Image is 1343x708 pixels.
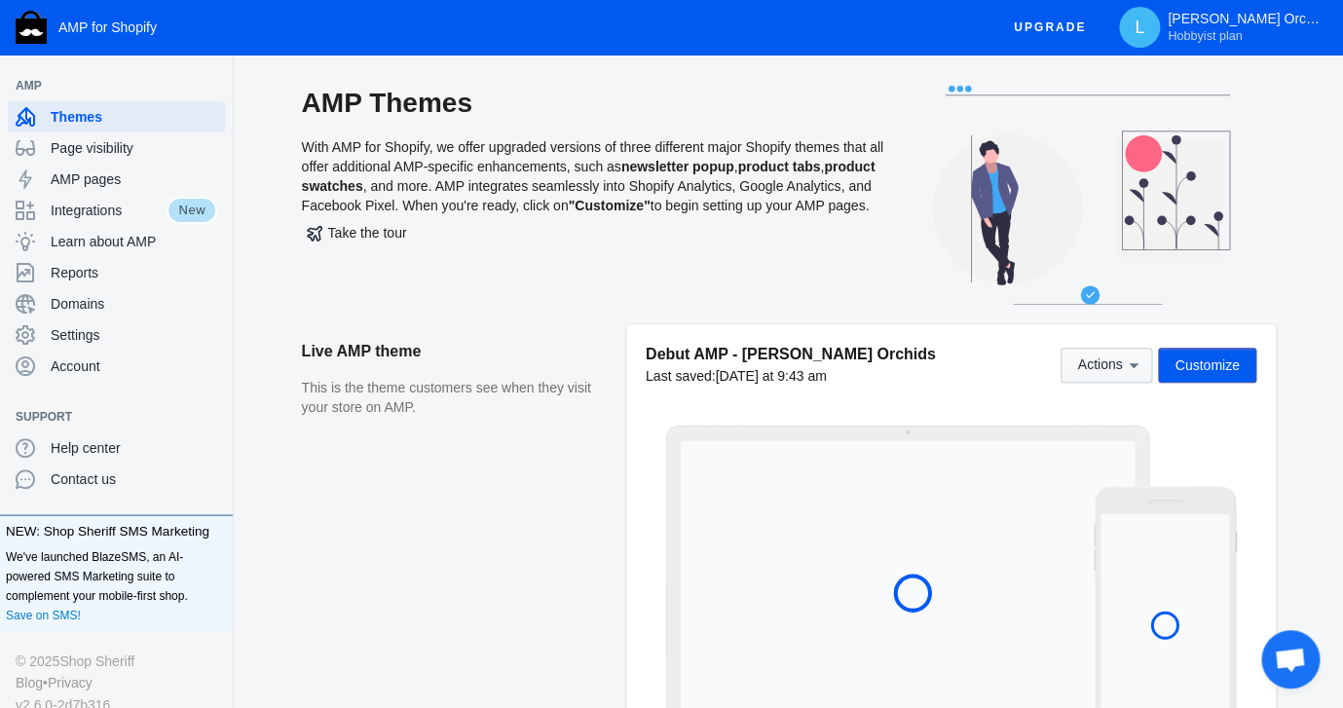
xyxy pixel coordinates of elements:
a: Themes [8,101,225,132]
span: AMP for Shopify [58,19,157,35]
span: Settings [51,325,217,345]
h5: Debut AMP - [PERSON_NAME] Orchids [646,344,936,364]
a: IntegrationsNew [8,195,225,226]
span: Integrations [51,201,167,220]
b: product tabs [737,159,820,174]
img: Shop Sheriff Logo [16,11,47,44]
div: Open chat [1261,630,1320,689]
button: Add a sales channel [198,82,229,90]
a: Blog [16,672,43,693]
span: Learn about AMP [51,232,217,251]
button: Add a sales channel [198,413,229,421]
span: AMP [16,76,198,95]
button: Actions [1061,348,1152,383]
a: Privacy [48,672,93,693]
span: Support [16,407,198,427]
span: Upgrade [1014,10,1086,45]
div: • [16,672,217,693]
span: New [167,197,217,224]
span: Contact us [51,469,217,489]
a: Domains [8,288,225,319]
span: Page visibility [51,138,217,158]
a: Learn about AMP [8,226,225,257]
span: AMP pages [51,169,217,189]
p: [PERSON_NAME] Orchids [1168,11,1324,44]
b: newsletter popup [621,159,734,174]
a: Contact us [8,464,225,495]
div: With AMP for Shopify, we offer upgraded versions of three different major Shopify themes that all... [302,86,886,324]
button: Upgrade [998,10,1101,46]
h2: Live AMP theme [302,324,607,379]
a: AMP pages [8,164,225,195]
span: Domains [51,294,217,314]
span: L [1130,18,1149,37]
span: [DATE] at 9:43 am [715,368,826,384]
span: Account [51,356,217,376]
span: Actions [1077,357,1122,373]
div: © 2025 [16,651,217,672]
b: "Customize" [568,198,650,213]
a: Account [8,351,225,382]
span: Take the tour [307,225,407,241]
p: This is the theme customers see when they visit your store on AMP. [302,379,607,417]
a: Reports [8,257,225,288]
span: Hobbyist plan [1168,28,1242,44]
span: Customize [1175,357,1239,373]
button: Take the tour [302,215,412,250]
span: Themes [51,107,217,127]
a: Save on SMS! [6,606,81,625]
a: Shop Sheriff [59,651,134,672]
h2: AMP Themes [302,86,886,121]
div: Last saved: [646,366,936,386]
a: Settings [8,319,225,351]
span: Help center [51,438,217,458]
span: Reports [51,263,217,282]
a: Page visibility [8,132,225,164]
button: Customize [1158,348,1255,383]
